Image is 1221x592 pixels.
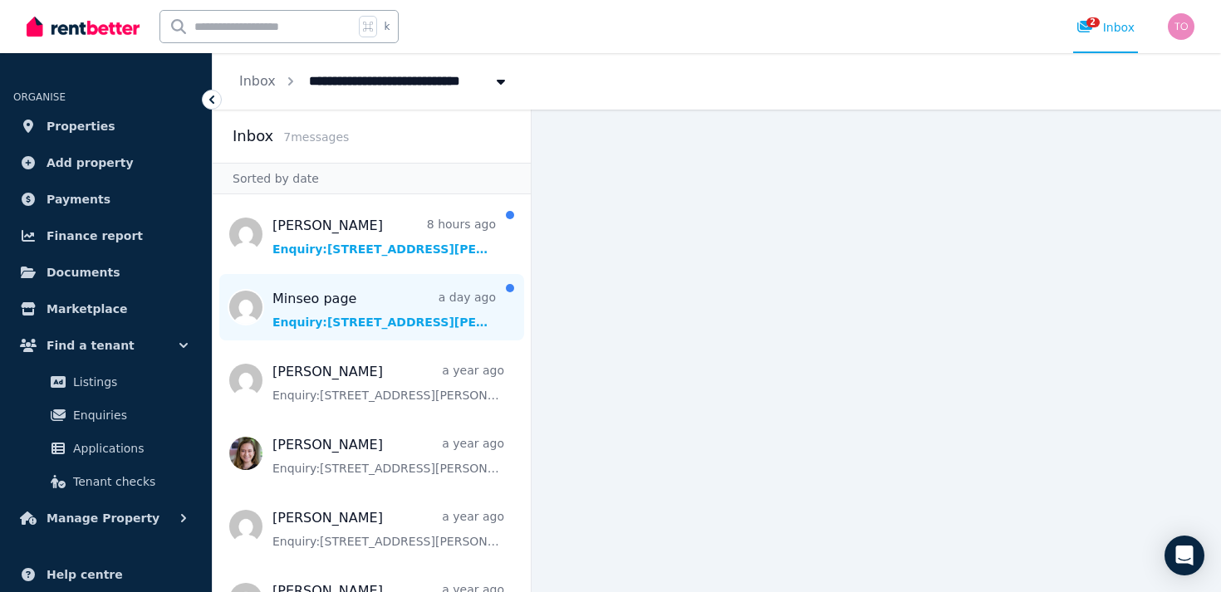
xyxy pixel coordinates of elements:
[272,362,504,404] a: [PERSON_NAME]a year agoEnquiry:[STREET_ADDRESS][PERSON_NAME].
[272,216,496,257] a: [PERSON_NAME]8 hours agoEnquiry:[STREET_ADDRESS][PERSON_NAME].
[47,153,134,173] span: Add property
[1165,536,1204,575] div: Open Intercom Messenger
[47,189,110,209] span: Payments
[47,299,127,319] span: Marketplace
[213,53,536,110] nav: Breadcrumb
[13,219,199,252] a: Finance report
[1086,17,1100,27] span: 2
[20,432,192,465] a: Applications
[233,125,273,148] h2: Inbox
[27,14,140,39] img: RentBetter
[13,558,199,591] a: Help centre
[47,565,123,585] span: Help centre
[47,335,135,355] span: Find a tenant
[47,116,115,136] span: Properties
[213,194,531,592] nav: Message list
[47,508,159,528] span: Manage Property
[272,508,504,550] a: [PERSON_NAME]a year agoEnquiry:[STREET_ADDRESS][PERSON_NAME].
[20,365,192,399] a: Listings
[73,405,185,425] span: Enquiries
[384,20,390,33] span: k
[272,289,496,330] a: Minseo pagea day agoEnquiry:[STREET_ADDRESS][PERSON_NAME].
[239,73,276,89] a: Inbox
[47,226,143,246] span: Finance report
[13,501,199,535] button: Manage Property
[13,256,199,289] a: Documents
[1168,13,1194,40] img: Tomer
[47,262,120,282] span: Documents
[1076,19,1135,36] div: Inbox
[13,146,199,179] a: Add property
[73,372,185,392] span: Listings
[13,329,199,362] button: Find a tenant
[20,399,192,432] a: Enquiries
[213,163,531,194] div: Sorted by date
[73,438,185,458] span: Applications
[20,465,192,498] a: Tenant checks
[13,183,199,216] a: Payments
[13,292,199,325] a: Marketplace
[73,472,185,492] span: Tenant checks
[13,91,66,103] span: ORGANISE
[272,435,504,477] a: [PERSON_NAME]a year agoEnquiry:[STREET_ADDRESS][PERSON_NAME].
[283,130,349,144] span: 7 message s
[13,110,199,143] a: Properties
